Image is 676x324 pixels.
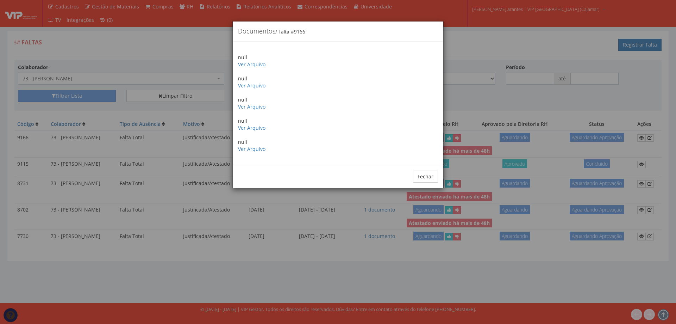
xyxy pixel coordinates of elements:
p: null [238,139,438,153]
a: Ver Arquivo [238,82,265,89]
a: Ver Arquivo [238,146,265,152]
span: 9166 [294,29,305,35]
p: null [238,75,438,89]
button: Fechar [413,171,438,183]
a: Ver Arquivo [238,61,265,68]
a: Ver Arquivo [238,103,265,110]
h4: Documentos [238,27,438,36]
a: Ver Arquivo [238,124,265,131]
p: null [238,96,438,110]
p: null [238,54,438,68]
p: null [238,117,438,132]
button: Close [435,27,438,30]
small: / Falta # [275,29,305,35]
